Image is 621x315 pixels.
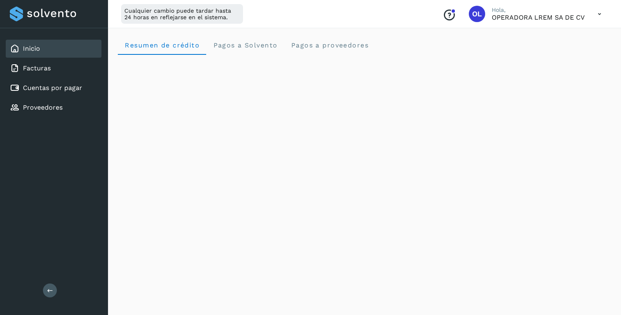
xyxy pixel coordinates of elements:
[492,13,585,21] p: OPERADORA LREM SA DE CV
[6,59,101,77] div: Facturas
[213,41,277,49] span: Pagos a Solvento
[6,40,101,58] div: Inicio
[124,41,200,49] span: Resumen de crédito
[23,45,40,52] a: Inicio
[6,99,101,117] div: Proveedores
[23,103,63,111] a: Proveedores
[6,79,101,97] div: Cuentas por pagar
[121,4,243,24] div: Cualquier cambio puede tardar hasta 24 horas en reflejarse en el sistema.
[290,41,369,49] span: Pagos a proveedores
[23,84,82,92] a: Cuentas por pagar
[492,7,585,13] p: Hola,
[23,64,51,72] a: Facturas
